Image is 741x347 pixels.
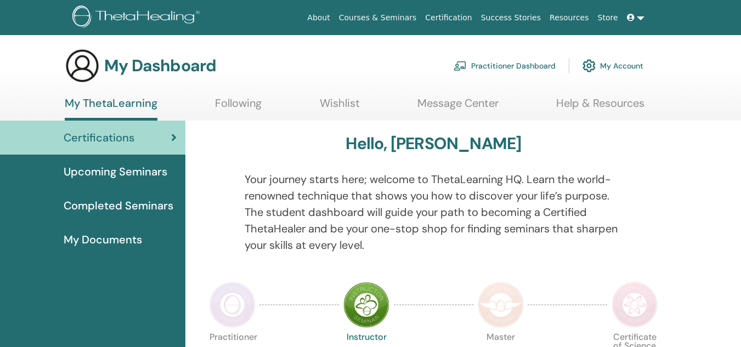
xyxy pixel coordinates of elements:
[65,96,157,121] a: My ThetaLearning
[64,129,134,146] span: Certifications
[454,54,556,78] a: Practitioner Dashboard
[417,96,499,118] a: Message Center
[210,282,256,328] img: Practitioner
[593,8,623,28] a: Store
[421,8,476,28] a: Certification
[582,56,596,75] img: cog.svg
[343,282,389,328] img: Instructor
[64,163,167,180] span: Upcoming Seminars
[303,8,334,28] a: About
[556,96,644,118] a: Help & Resources
[545,8,593,28] a: Resources
[64,197,173,214] span: Completed Seminars
[454,61,467,71] img: chalkboard-teacher.svg
[335,8,421,28] a: Courses & Seminars
[477,8,545,28] a: Success Stories
[346,134,521,153] h3: Hello, [PERSON_NAME]
[320,96,360,118] a: Wishlist
[64,231,142,248] span: My Documents
[612,282,658,328] img: Certificate of Science
[245,171,623,253] p: Your journey starts here; welcome to ThetaLearning HQ. Learn the world-renowned technique that sh...
[65,48,100,83] img: generic-user-icon.jpg
[104,56,216,76] h3: My Dashboard
[478,282,524,328] img: Master
[215,96,262,118] a: Following
[582,54,643,78] a: My Account
[72,5,203,30] img: logo.png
